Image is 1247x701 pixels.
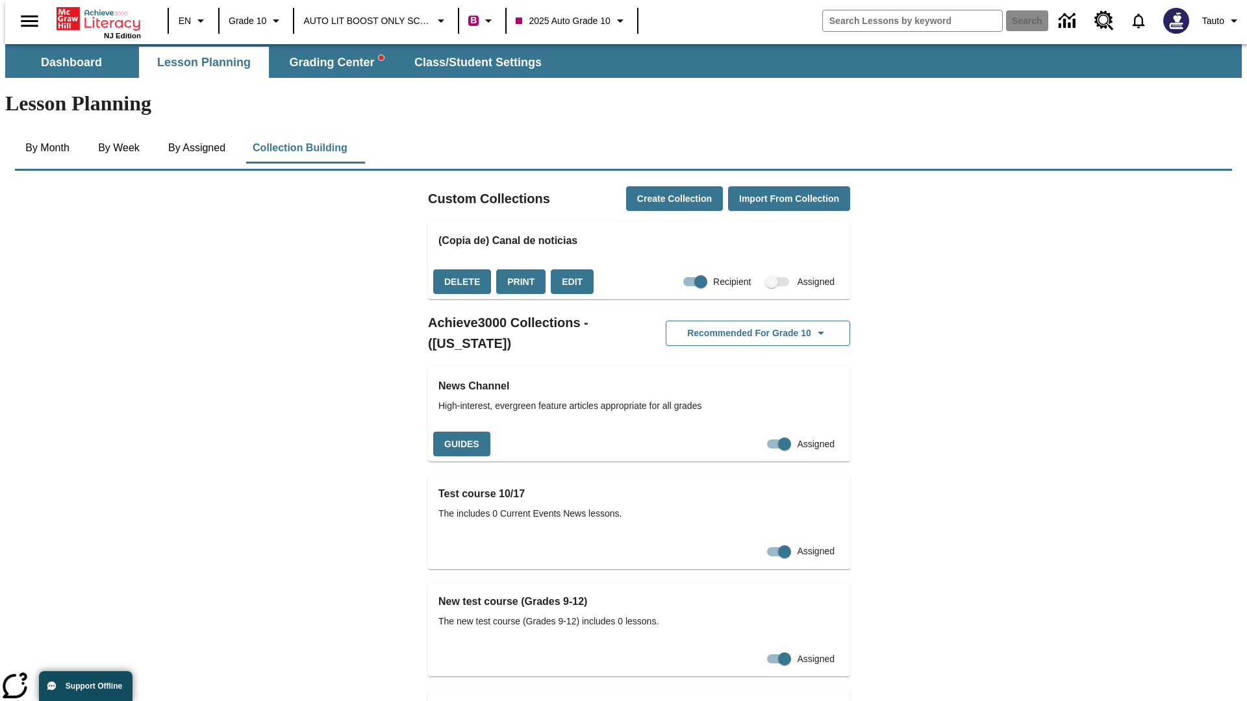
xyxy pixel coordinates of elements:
button: Lesson Planning [139,47,269,78]
button: By Week [86,132,151,164]
button: Class/Student Settings [404,47,552,78]
span: AUTO LIT BOOST ONLY SCHOOL [303,14,431,28]
span: Assigned [797,545,835,558]
span: Lesson Planning [157,55,251,70]
h3: New test course (Grades 9-12) [438,593,840,611]
span: Grading Center [289,55,383,70]
div: Home [57,5,141,40]
button: By Assigned [158,132,236,164]
div: SubNavbar [5,44,1242,78]
span: Assigned [797,652,835,666]
button: Grading Center [271,47,401,78]
button: Grade: Grade 10, Select a grade [223,9,289,32]
span: NJ Edition [104,32,141,40]
a: Resource Center, Will open in new tab [1087,3,1122,38]
div: SubNavbar [5,47,553,78]
button: Boost Class color is violet red. Change class color [463,9,501,32]
span: EN [179,14,191,28]
span: Tauto [1202,14,1224,28]
h2: Achieve3000 Collections - ([US_STATE]) [428,312,639,354]
h3: (Copia de) Canal de noticias [438,232,840,250]
span: Recipient [713,275,751,289]
input: search field [823,10,1002,31]
button: Print, will open in a new window [496,269,546,295]
button: School: AUTO LIT BOOST ONLY SCHOOL, Select your school [298,9,454,32]
span: The new test course (Grades 9-12) includes 0 lessons. [438,615,840,628]
h1: Lesson Planning [5,92,1242,116]
span: Support Offline [66,682,122,691]
span: The includes 0 Current Events News lessons. [438,507,840,521]
button: Recommended for Grade 10 [666,321,850,346]
span: 2025 Auto Grade 10 [516,14,610,28]
button: Guides [433,432,490,457]
svg: writing assistant alert [379,55,384,60]
button: Create Collection [626,186,723,212]
button: Open side menu [10,2,49,40]
button: Delete [433,269,491,295]
button: By Month [15,132,80,164]
button: Support Offline [39,671,132,701]
span: Class/Student Settings [414,55,542,70]
span: Assigned [797,275,835,289]
h2: Custom Collections [428,188,550,209]
img: Avatar [1163,8,1189,34]
h3: Test course 10/17 [438,485,840,503]
a: Data Center [1051,3,1087,39]
button: Edit [551,269,594,295]
span: B [470,12,477,29]
button: Select a new avatar [1155,4,1197,38]
span: High-interest, evergreen feature articles appropriate for all grades [438,399,840,413]
h3: News Channel [438,377,840,395]
button: Language: EN, Select a language [173,9,214,32]
button: Dashboard [6,47,136,78]
a: Home [57,6,141,32]
span: Dashboard [41,55,102,70]
a: Notifications [1122,4,1155,38]
button: Profile/Settings [1197,9,1247,32]
button: Collection Building [242,132,358,164]
span: Grade 10 [229,14,266,28]
button: Class: 2025 Auto Grade 10, Select your class [510,9,633,32]
button: Import from Collection [728,186,850,212]
span: Assigned [797,437,835,451]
